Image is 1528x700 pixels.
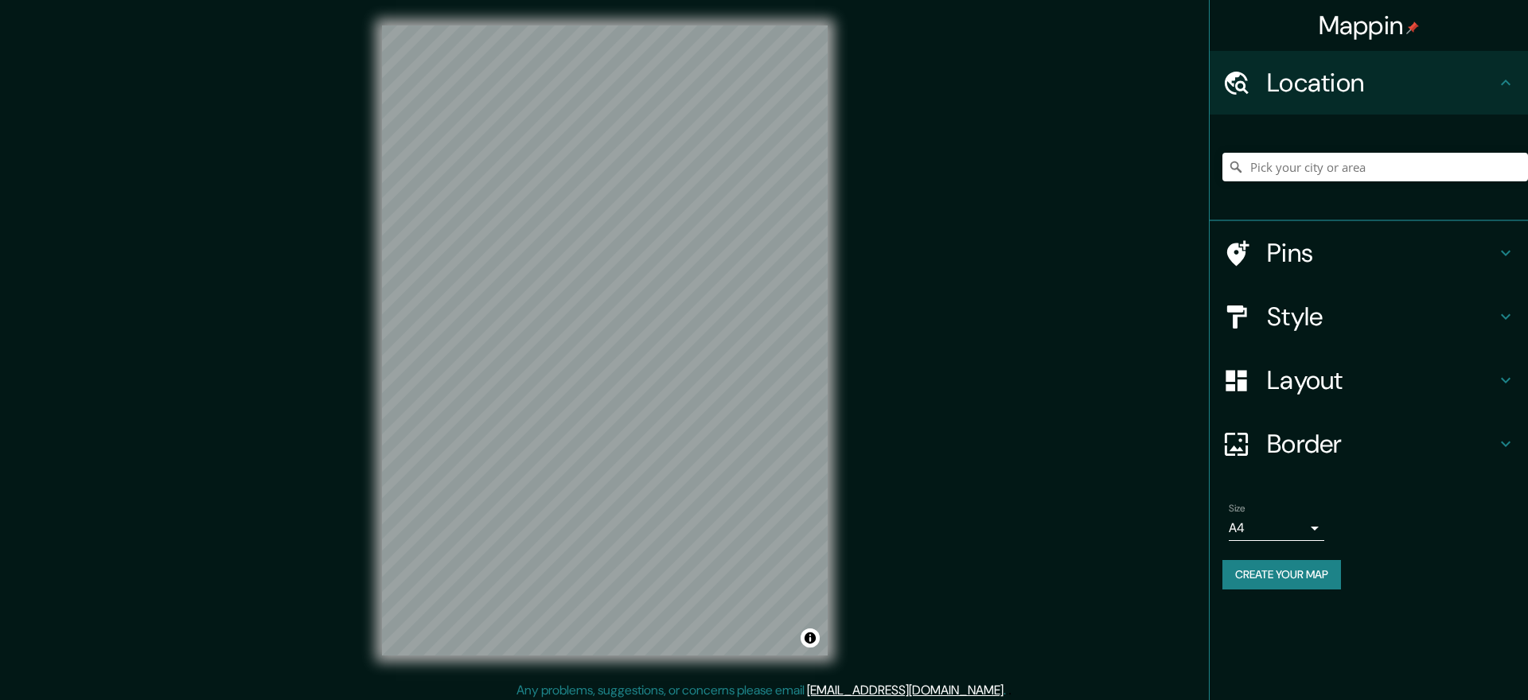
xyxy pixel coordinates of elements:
h4: Layout [1267,364,1496,396]
h4: Location [1267,67,1496,99]
button: Toggle attribution [801,628,820,647]
h4: Mappin [1319,10,1420,41]
input: Pick your city or area [1222,153,1528,181]
div: Pins [1210,221,1528,285]
p: Any problems, suggestions, or concerns please email . [516,681,1006,700]
div: Style [1210,285,1528,348]
div: . [1008,681,1012,700]
div: Location [1210,51,1528,115]
button: Create your map [1222,560,1341,589]
h4: Pins [1267,237,1496,269]
canvas: Map [382,25,828,655]
img: pin-icon.png [1406,21,1419,34]
div: Layout [1210,348,1528,412]
label: Size [1229,502,1245,515]
h4: Border [1267,428,1496,460]
div: Border [1210,412,1528,476]
div: A4 [1229,515,1324,541]
a: [EMAIL_ADDRESS][DOMAIN_NAME] [807,682,1004,698]
div: . [1006,681,1008,700]
h4: Style [1267,301,1496,332]
iframe: Help widget launcher [1386,638,1510,682]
